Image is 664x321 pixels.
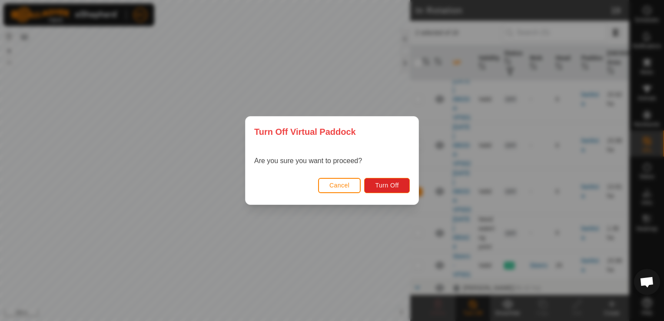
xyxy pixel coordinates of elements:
button: Turn Off [364,178,410,193]
span: Turn Off [375,182,399,189]
span: Turn Off Virtual Paddock [254,125,356,138]
div: Open chat [634,269,660,295]
p: Are you sure you want to proceed? [254,156,362,166]
span: Cancel [329,182,350,189]
button: Cancel [318,178,361,193]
